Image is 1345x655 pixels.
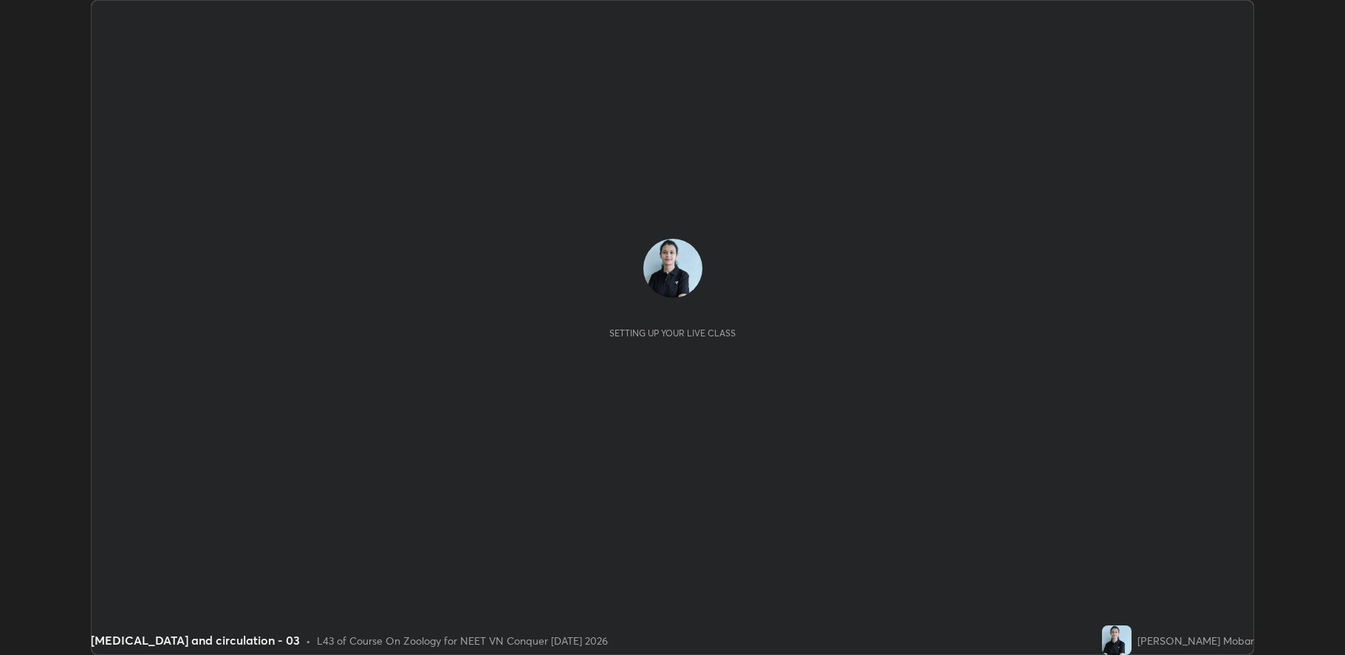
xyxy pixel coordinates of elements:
[643,239,702,298] img: f9e8998792e74df79d03c3560c669755.jpg
[317,633,608,648] div: L43 of Course On Zoology for NEET VN Conquer [DATE] 2026
[1102,625,1132,655] img: f9e8998792e74df79d03c3560c669755.jpg
[306,633,311,648] div: •
[91,631,300,649] div: [MEDICAL_DATA] and circulation - 03
[609,327,736,339] div: Setting up your live class
[1137,633,1254,648] div: [PERSON_NAME] Mobar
